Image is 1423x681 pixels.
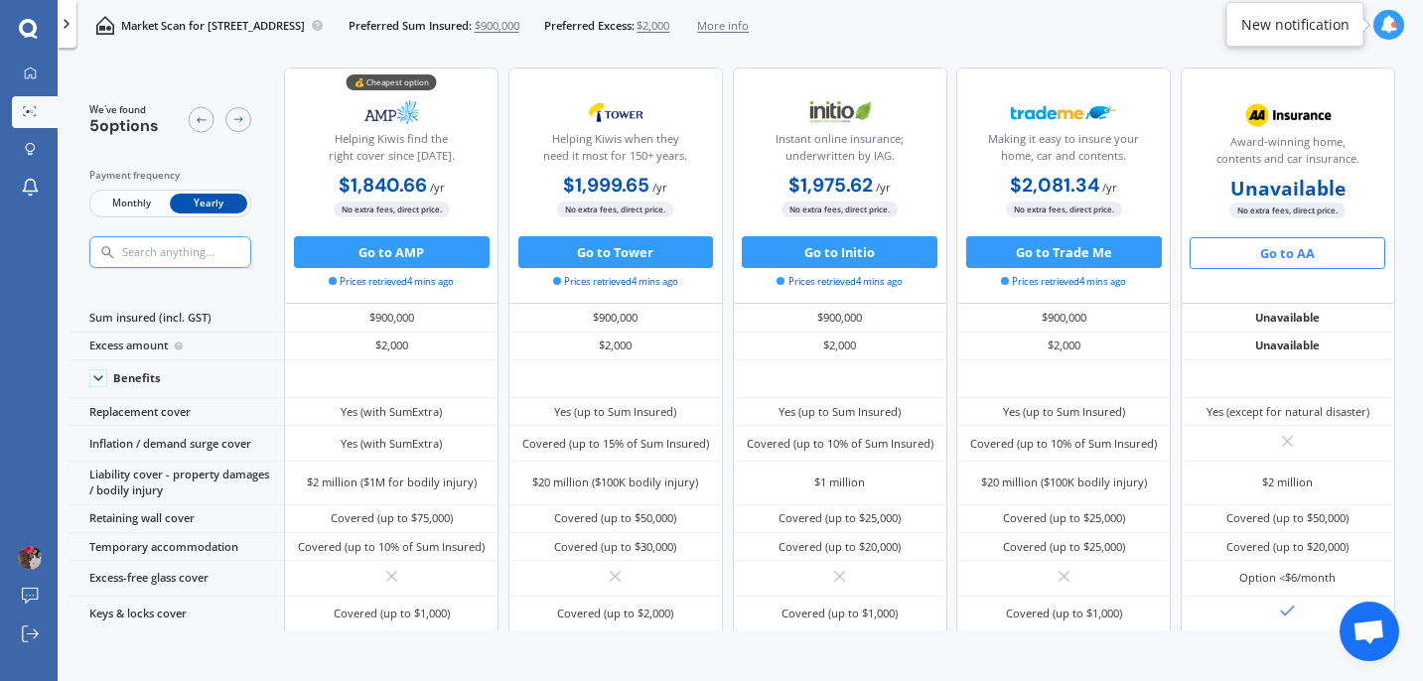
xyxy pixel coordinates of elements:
div: Covered (up to $25,000) [1003,539,1125,555]
img: AMP.webp [340,92,445,132]
div: New notification [1241,15,1350,35]
div: Covered (up to $1,000) [1006,606,1122,621]
span: Monthly [92,194,170,214]
img: AA.webp [1235,95,1341,135]
div: Benefits [113,371,161,385]
div: Helping Kiwis when they need it most for 150+ years. [522,131,709,171]
img: Trademe.webp [1011,92,1116,132]
div: Keys & locks cover [70,597,284,631]
div: Yes (up to Sum Insured) [779,404,901,420]
div: Covered (up to 10% of Sum Insured) [298,539,485,555]
input: Search anything... [120,245,283,259]
div: Yes (up to Sum Insured) [554,404,676,420]
div: Inflation / demand surge cover [70,426,284,461]
span: $900,000 [475,18,519,34]
button: Go to Initio [742,236,937,268]
div: $2,000 [733,333,947,360]
div: Covered (up to $25,000) [1003,510,1125,526]
div: Excess amount [70,333,284,360]
div: Covered (up to 10% of Sum Insured) [970,436,1157,452]
span: / yr [876,180,891,195]
span: No extra fees, direct price. [1006,202,1122,216]
div: Covered (up to $20,000) [779,539,901,555]
div: Instant online insurance; underwritten by IAG. [746,131,932,171]
span: Preferred Excess: [544,18,635,34]
div: $900,000 [956,304,1171,332]
b: Unavailable [1230,181,1346,197]
img: home-and-contents.b802091223b8502ef2dd.svg [95,16,114,35]
div: Option <$6/month [1239,570,1336,586]
div: $2,000 [956,333,1171,360]
span: Prices retrieved 4 mins ago [553,275,678,289]
b: $2,081.34 [1010,173,1099,198]
div: Yes (with SumExtra) [341,404,442,420]
div: Excess-free glass cover [70,561,284,596]
span: No extra fees, direct price. [557,202,673,216]
span: More info [697,18,749,34]
div: $1 million [814,475,865,490]
div: Temporary accommodation [70,533,284,561]
div: Covered (up to $1,000) [782,606,898,621]
span: Prices retrieved 4 mins ago [1001,275,1126,289]
span: No extra fees, direct price. [782,202,898,216]
img: ACg8ocJsbLFCgMwAs_kitvxr5sAjhFGcFdETSeBSdlbvlP3b5CvTzxg=s96-c [18,546,42,570]
div: $900,000 [508,304,723,332]
div: $20 million ($100K bodily injury) [981,475,1147,490]
div: Covered (up to $20,000) [1226,539,1349,555]
button: Go to AA [1190,237,1385,269]
div: $2,000 [508,333,723,360]
div: Covered (up to $1,000) [334,606,450,621]
div: Unavailable [1181,333,1395,360]
div: Replacement cover [70,398,284,426]
span: $2,000 [637,18,669,34]
div: Covered (up to $30,000) [554,539,676,555]
span: 5 options [89,115,159,136]
p: Market Scan for [STREET_ADDRESS] [121,18,305,34]
div: $2,000 [284,333,498,360]
div: Yes (with SumExtra) [341,436,442,452]
span: / yr [430,180,445,195]
div: Yes (except for natural disaster) [1207,404,1369,420]
span: No extra fees, direct price. [334,202,450,216]
button: Go to Trade Me [966,236,1162,268]
div: Payment frequency [89,168,251,184]
img: Tower.webp [563,92,668,132]
span: Preferred Sum Insured: [349,18,472,34]
span: No extra fees, direct price. [1229,203,1346,217]
div: $2 million ($1M for bodily injury) [307,475,477,490]
div: $2 million [1262,475,1313,490]
div: Yes (up to Sum Insured) [1003,404,1125,420]
button: Go to Tower [518,236,714,268]
span: / yr [652,180,667,195]
span: Prices retrieved 4 mins ago [777,275,902,289]
div: Helping Kiwis find the right cover since [DATE]. [298,131,485,171]
div: Covered (up to $2,000) [557,606,673,621]
div: Liability cover - property damages / bodily injury [70,462,284,505]
b: $1,975.62 [788,173,873,198]
span: Yearly [170,194,247,214]
div: $20 million ($100K bodily injury) [532,475,698,490]
span: / yr [1102,180,1117,195]
div: Sum insured (incl. GST) [70,304,284,332]
div: Retaining wall cover [70,505,284,533]
div: Unavailable [1181,304,1395,332]
div: Covered (up to $50,000) [554,510,676,526]
div: Covered (up to $75,000) [331,510,453,526]
span: We've found [89,103,159,117]
button: Go to AMP [294,236,490,268]
span: Prices retrieved 4 mins ago [329,275,454,289]
div: Covered (up to $50,000) [1226,510,1349,526]
b: $1,840.66 [339,173,427,198]
div: Award-winning home, contents and car insurance. [1195,134,1381,174]
div: Making it easy to insure your home, car and contents. [970,131,1157,171]
div: 💰 Cheapest option [347,74,437,90]
img: Initio.webp [787,92,893,132]
div: Covered (up to $25,000) [779,510,901,526]
b: $1,999.65 [563,173,649,198]
div: Open chat [1340,602,1399,661]
div: $900,000 [284,304,498,332]
div: Covered (up to 15% of Sum Insured) [522,436,709,452]
div: Covered (up to 10% of Sum Insured) [747,436,933,452]
div: $900,000 [733,304,947,332]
